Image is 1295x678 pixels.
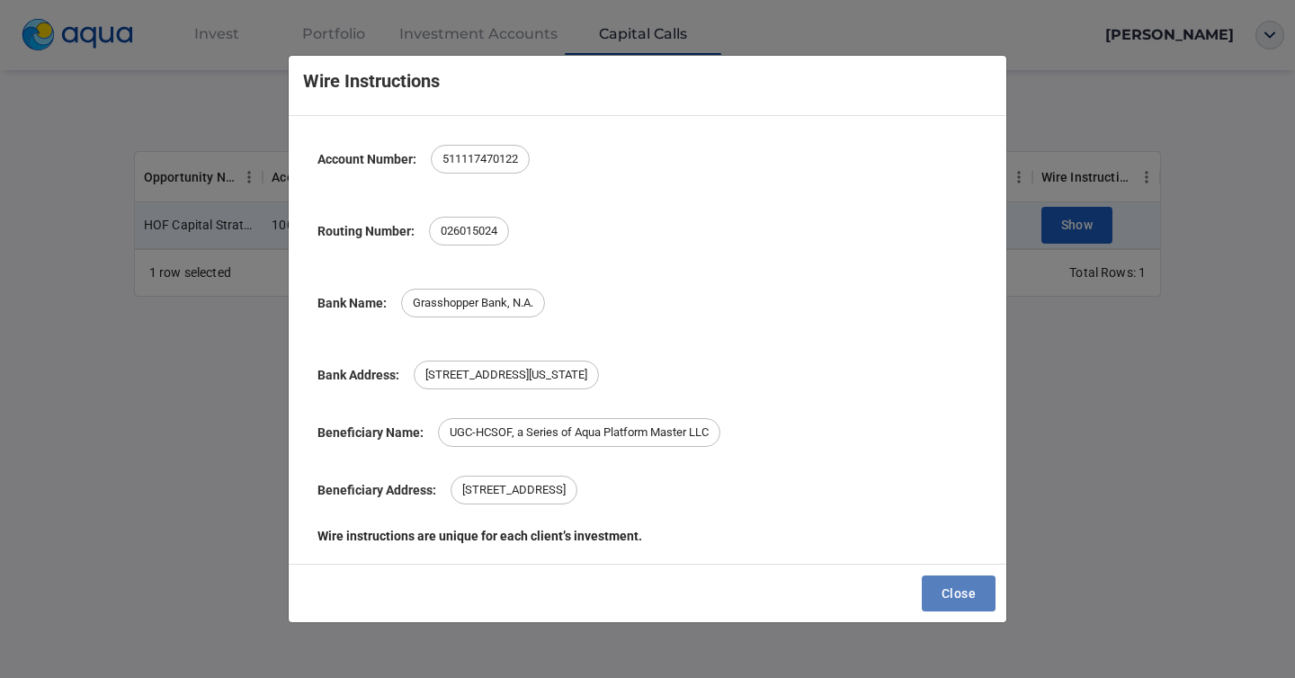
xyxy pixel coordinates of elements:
button: Close [922,575,996,612]
span: [STREET_ADDRESS] [451,481,576,499]
b: Wire instructions are unique for each client’s investment. [303,526,992,546]
div: Account Number: [317,149,416,169]
div: Beneficiary Address: [317,480,436,500]
span: Grasshopper Bank, N.A. [402,294,544,312]
span: Close [942,583,976,605]
h5: Wire Instructions [303,70,440,92]
div: Bank Address: [317,365,399,385]
div: Routing Number: [317,221,415,241]
span: [STREET_ADDRESS][US_STATE] [415,366,598,384]
span: UGC-HCSOF, a Series of Aqua Platform Master LLC [439,424,719,442]
span: 511117470122 [432,150,529,168]
div: Beneficiary Name: [317,423,424,442]
div: Bank Name: [317,293,387,313]
span: 026015024 [430,222,508,240]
